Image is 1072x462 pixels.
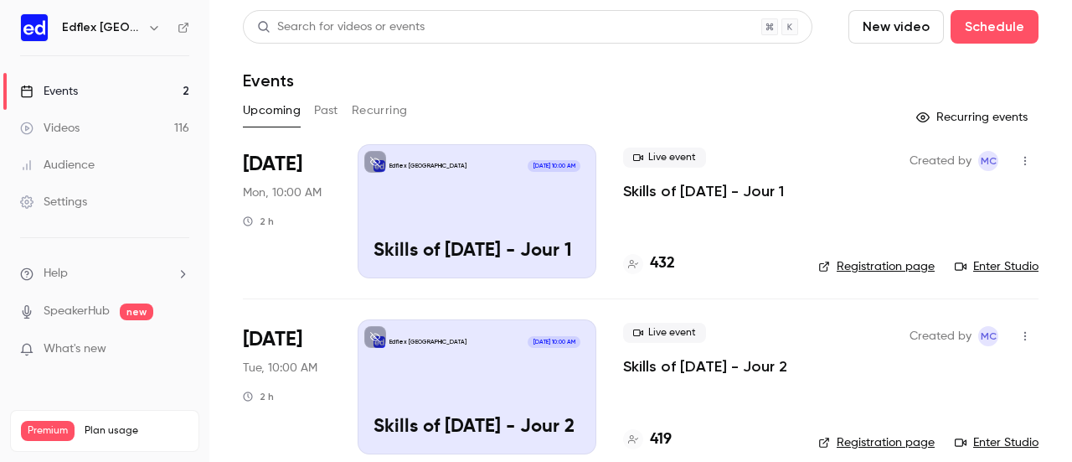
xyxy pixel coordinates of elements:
[623,356,787,376] a: Skills of [DATE] - Jour 2
[21,14,48,41] img: Edflex France
[314,97,338,124] button: Past
[374,241,580,262] p: Skills of [DATE] - Jour 1
[243,151,302,178] span: [DATE]
[978,151,998,171] span: Manon Cousin
[650,252,675,275] h4: 432
[623,252,675,275] a: 432
[44,340,106,358] span: What's new
[20,120,80,137] div: Videos
[818,434,935,451] a: Registration page
[243,70,294,91] h1: Events
[44,303,110,320] a: SpeakerHub
[909,104,1038,131] button: Recurring events
[910,326,971,346] span: Created by
[374,417,580,439] p: Skills of [DATE] - Jour 2
[389,338,466,346] p: Edflex [GEOGRAPHIC_DATA]
[62,19,141,36] h6: Edflex [GEOGRAPHIC_DATA]
[20,265,189,283] li: help-dropdown-opener
[389,162,466,170] p: Edflex [GEOGRAPHIC_DATA]
[243,390,274,403] div: 2 h
[44,265,68,283] span: Help
[848,10,944,44] button: New video
[20,194,87,210] div: Settings
[120,304,153,320] span: new
[951,10,1038,44] button: Schedule
[257,18,425,36] div: Search for videos or events
[169,342,189,357] iframe: Noticeable Trigger
[20,83,78,100] div: Events
[20,157,95,174] div: Audience
[981,151,997,171] span: MC
[352,97,408,124] button: Recurring
[243,360,317,376] span: Tue, 10:00 AM
[955,258,1038,275] a: Enter Studio
[623,181,784,201] a: Skills of [DATE] - Jour 1
[910,151,971,171] span: Created by
[243,326,302,353] span: [DATE]
[623,428,672,451] a: 419
[243,319,331,454] div: Sep 23 Tue, 10:00 AM (Europe/Berlin)
[623,148,706,168] span: Live event
[358,319,596,454] a: Skills of Tomorrow - Jour 2Edflex [GEOGRAPHIC_DATA][DATE] 10:00 AMSkills of [DATE] - Jour 2
[528,160,580,172] span: [DATE] 10:00 AM
[21,421,75,441] span: Premium
[955,434,1038,451] a: Enter Studio
[85,424,188,438] span: Plan usage
[978,326,998,346] span: Manon Cousin
[528,336,580,348] span: [DATE] 10:00 AM
[623,323,706,343] span: Live event
[243,184,322,201] span: Mon, 10:00 AM
[243,215,274,228] div: 2 h
[818,258,935,275] a: Registration page
[243,97,301,124] button: Upcoming
[358,144,596,278] a: Skills of Tomorrow - Jour 1Edflex [GEOGRAPHIC_DATA][DATE] 10:00 AMSkills of [DATE] - Jour 1
[650,428,672,451] h4: 419
[243,144,331,278] div: Sep 22 Mon, 10:00 AM (Europe/Berlin)
[981,326,997,346] span: MC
